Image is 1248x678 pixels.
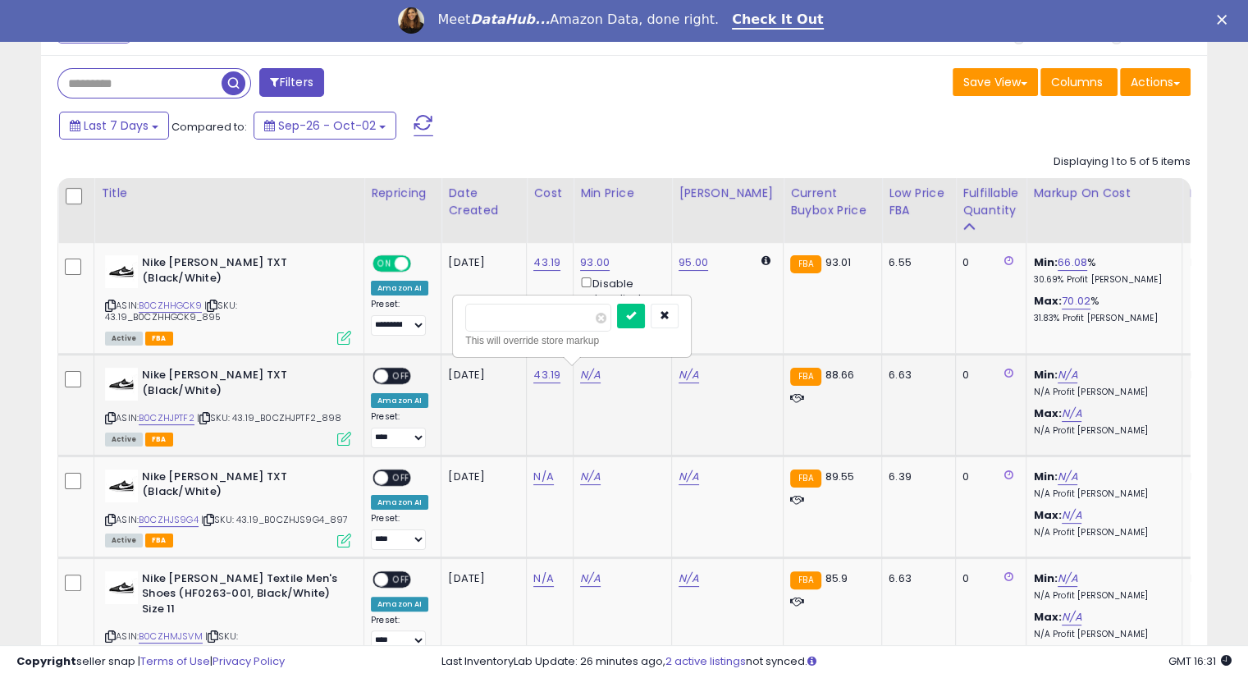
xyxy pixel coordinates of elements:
[441,654,1232,670] div: Last InventoryLab Update: 26 minutes ago, not synced.
[371,299,428,336] div: Preset:
[533,469,553,485] a: N/A
[371,185,434,202] div: Repricing
[105,332,143,346] span: All listings currently available for purchase on Amazon
[16,654,285,670] div: seller snap | |
[142,368,341,402] b: Nike [PERSON_NAME] TXT (Black/White)
[59,112,169,140] button: Last 7 Days
[1033,570,1058,586] b: Min:
[1033,469,1058,484] b: Min:
[790,571,821,589] small: FBA
[1058,254,1087,271] a: 66.08
[371,495,428,510] div: Amazon AI
[105,470,138,502] img: 31B6-EpjayL._SL40_.jpg
[1217,15,1233,25] div: Close
[679,570,698,587] a: N/A
[1120,68,1191,96] button: Actions
[790,185,875,219] div: Current Buybox Price
[145,534,173,547] span: FBA
[105,368,351,444] div: ASIN:
[139,630,203,644] a: B0CZHMJSVM
[1033,507,1062,523] b: Max:
[278,117,376,134] span: Sep-26 - Oct-02
[679,367,698,383] a: N/A
[101,185,357,202] div: Title
[889,255,943,270] div: 6.55
[105,571,351,675] div: ASIN:
[889,368,943,383] div: 6.63
[213,653,285,669] a: Privacy Policy
[145,332,173,346] span: FBA
[1058,367,1077,383] a: N/A
[145,433,173,447] span: FBA
[448,571,514,586] div: [DATE]
[962,255,1013,270] div: 0
[1033,590,1169,602] p: N/A Profit [PERSON_NAME]
[142,470,341,504] b: Nike [PERSON_NAME] TXT (Black/White)
[1033,367,1058,383] b: Min:
[1054,154,1191,170] div: Displaying 1 to 5 of 5 items
[790,368,821,386] small: FBA
[374,257,395,271] span: ON
[1033,387,1169,398] p: N/A Profit [PERSON_NAME]
[142,255,341,290] b: Nike [PERSON_NAME] TXT (Black/White)
[1033,425,1169,437] p: N/A Profit [PERSON_NAME]
[371,393,428,408] div: Amazon AI
[388,470,414,484] span: OFF
[1033,254,1058,270] b: Min:
[665,653,746,669] a: 2 active listings
[580,469,600,485] a: N/A
[580,185,665,202] div: Min Price
[398,7,424,34] img: Profile image for Georgie
[1033,274,1169,286] p: 30.69% Profit [PERSON_NAME]
[825,570,848,586] span: 85.9
[953,68,1038,96] button: Save View
[580,367,600,383] a: N/A
[105,299,237,323] span: | SKU: 43.19_B0CZHHGCK9_895
[409,257,435,271] span: OFF
[105,255,351,343] div: ASIN:
[371,615,428,652] div: Preset:
[1033,609,1062,625] b: Max:
[259,68,323,97] button: Filters
[139,411,194,425] a: B0CZHJPTF2
[1033,629,1169,640] p: N/A Profit [PERSON_NAME]
[1058,469,1077,485] a: N/A
[533,367,560,383] a: 43.19
[105,470,351,546] div: ASIN:
[1040,68,1118,96] button: Columns
[1062,405,1081,422] a: N/A
[171,120,247,135] span: Compared to:
[825,254,852,270] span: 93.01
[1033,255,1169,286] div: %
[1033,313,1169,324] p: 31.83% Profit [PERSON_NAME]
[790,255,821,273] small: FBA
[679,254,708,271] a: 95.00
[1168,653,1232,669] span: 2025-10-10 16:31 GMT
[448,185,519,219] div: Date Created
[533,185,566,202] div: Cost
[16,653,76,669] strong: Copyright
[825,469,855,484] span: 89.55
[139,299,202,313] a: B0CZHHGCK9
[580,254,610,271] a: 93.00
[105,571,138,604] img: 31B6-EpjayL._SL40_.jpg
[142,571,341,621] b: Nike [PERSON_NAME] Textile Men's Shoes (HF0263-001, Black/White) Size 11
[679,185,776,202] div: [PERSON_NAME]
[84,117,149,134] span: Last 7 Days
[962,470,1013,484] div: 0
[1051,74,1103,90] span: Columns
[1033,527,1169,538] p: N/A Profit [PERSON_NAME]
[465,332,679,349] div: This will override store markup
[533,254,560,271] a: 43.19
[580,274,659,322] div: Disable auto adjust min
[437,11,719,28] div: Meet Amazon Data, done right.
[201,513,349,526] span: | SKU: 43.19_B0CZHJS9G4_897
[889,571,943,586] div: 6.63
[470,11,550,27] i: DataHub...
[105,255,138,288] img: 31B6-EpjayL._SL40_.jpg
[139,513,199,527] a: B0CZHJS9G4
[371,281,428,295] div: Amazon AI
[1033,293,1062,309] b: Max:
[140,653,210,669] a: Terms of Use
[448,470,514,484] div: [DATE]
